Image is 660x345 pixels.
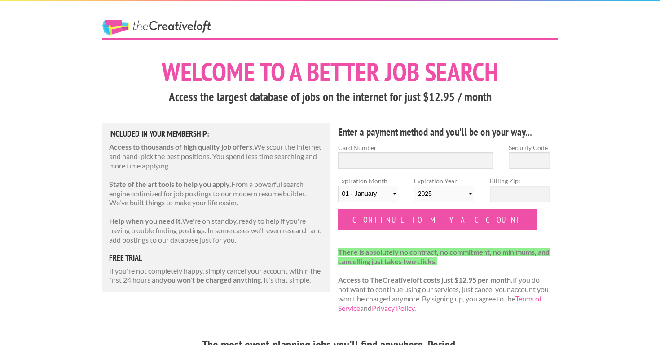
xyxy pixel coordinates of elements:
[509,143,550,152] label: Security Code
[338,275,513,284] strong: Access to TheCreativeloft costs just $12.95 per month.
[338,143,493,152] label: Card Number
[338,125,550,139] h4: Enter a payment method and you'll be on your way...
[338,176,398,209] label: Expiration Month
[163,275,261,284] strong: you won't be charged anything
[102,88,558,106] h3: Access the largest database of jobs on the internet for just $12.95 / month
[109,180,231,188] strong: State of the art tools to help you apply.
[414,176,474,209] label: Expiration Year
[102,59,558,85] h1: Welcome to a better job search
[372,304,414,312] a: Privacy Policy
[338,294,541,312] a: Terms of Service
[109,142,324,170] p: We scour the internet and hand-pick the best positions. You spend less time searching and more ti...
[109,217,182,225] strong: Help when you need it.
[338,248,550,265] strong: There is absolutely no contract, no commitment, no minimums, and cancelling just takes two clicks.
[109,130,324,138] h5: Included in Your Membership:
[109,180,324,208] p: From a powerful search engine optimized for job postings to our modern resume builder. We've buil...
[338,209,537,230] input: Continue to my account
[109,142,254,151] strong: Access to thousands of high quality job offers.
[414,186,474,202] select: Expiration Year
[109,266,324,285] p: If you're not completely happy, simply cancel your account within the first 24 hours and . It's t...
[102,20,211,36] a: The Creative Loft
[338,186,398,202] select: Expiration Month
[338,248,550,313] p: If you do not want to continue using our services, just cancel your account you won't be charged ...
[109,254,324,262] h5: free trial
[490,176,550,186] label: Billing Zip:
[109,217,324,244] p: We're on standby, ready to help if you're having trouble finding postings. In some cases we'll ev...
